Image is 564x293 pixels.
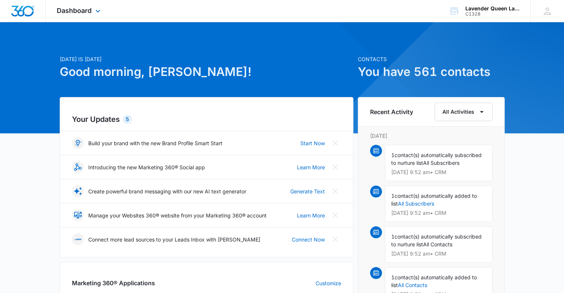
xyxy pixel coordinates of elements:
button: All Activities [435,103,492,121]
span: Dashboard [57,7,92,14]
h6: Recent Activity [370,107,413,116]
span: contact(s) automatically added to list [391,274,477,288]
p: [DATE] [370,132,492,140]
a: Customize [316,279,341,287]
div: 5 [123,115,132,124]
button: Close [329,161,341,173]
p: [DATE] 9:52 am • CRM [391,170,486,175]
p: [DATE] 9:52 am • CRM [391,210,486,216]
span: 1 [391,274,395,280]
button: Close [329,233,341,245]
p: Manage your Websites 360® website from your Marketing 360® account [88,212,267,219]
div: account name [465,6,520,11]
span: All Subscribers [423,160,459,166]
h2: Marketing 360® Applications [72,279,155,287]
span: All Contacts [423,241,452,247]
h1: Good morning, [PERSON_NAME]! [60,63,353,81]
span: contact(s) automatically added to list [391,193,477,207]
div: account id [465,11,520,17]
span: contact(s) automatically subscribed to nurture list [391,152,482,166]
a: Start Now [300,139,325,147]
p: Introducing the new Marketing 360® Social app [88,163,205,171]
a: Learn More [297,163,325,171]
a: Learn More [297,212,325,219]
p: Build your brand with the new Brand Profile Smart Start [88,139,222,147]
span: contact(s) automatically subscribed to nurture list [391,233,482,247]
p: [DATE] is [DATE] [60,55,353,63]
span: 1 [391,193,395,199]
a: All Subscribers [398,200,434,207]
button: Close [329,185,341,197]
button: Close [329,209,341,221]
span: 1 [391,152,395,158]
p: Create powerful brand messaging with our new AI text generator [88,187,246,195]
a: All Contacts [398,282,427,288]
h1: You have 561 contacts [358,63,505,81]
h2: Your Updates [72,114,341,125]
p: Contacts [358,55,505,63]
a: Generate Text [290,187,325,195]
button: Close [329,137,341,149]
a: Connect Now [292,236,325,243]
span: 1 [391,233,395,240]
p: Connect more lead sources to your Leads Inbox with [PERSON_NAME] [88,236,260,243]
p: [DATE] 9:52 am • CRM [391,251,486,256]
